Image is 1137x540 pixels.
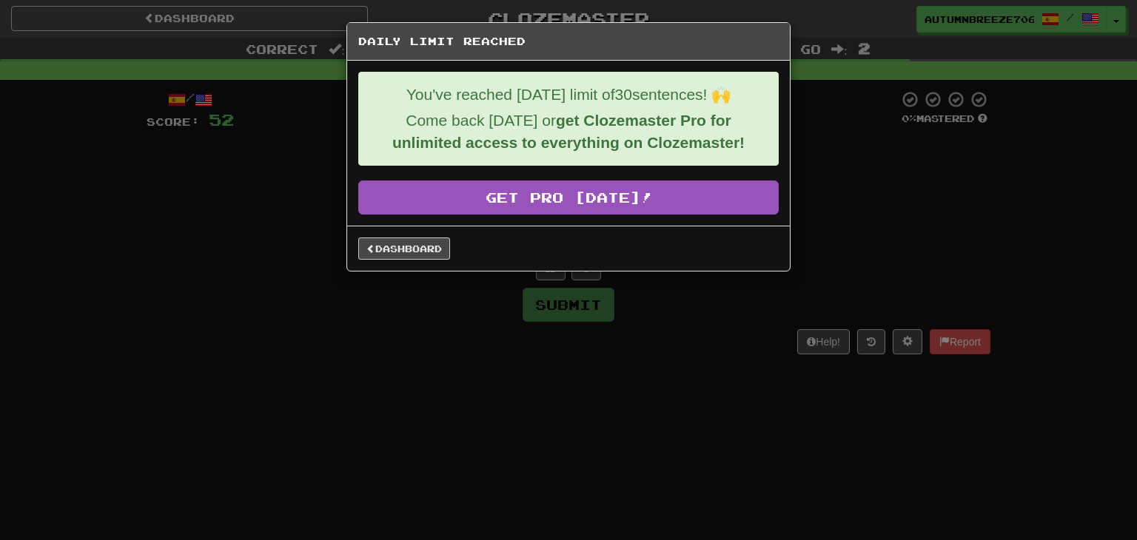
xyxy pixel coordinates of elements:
h5: Daily Limit Reached [358,34,779,49]
a: Dashboard [358,237,450,260]
p: Come back [DATE] or [370,109,767,154]
strong: get Clozemaster Pro for unlimited access to everything on Clozemaster! [392,112,745,151]
p: You've reached [DATE] limit of 30 sentences! 🙌 [370,84,767,106]
a: Get Pro [DATE]! [358,180,779,215]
